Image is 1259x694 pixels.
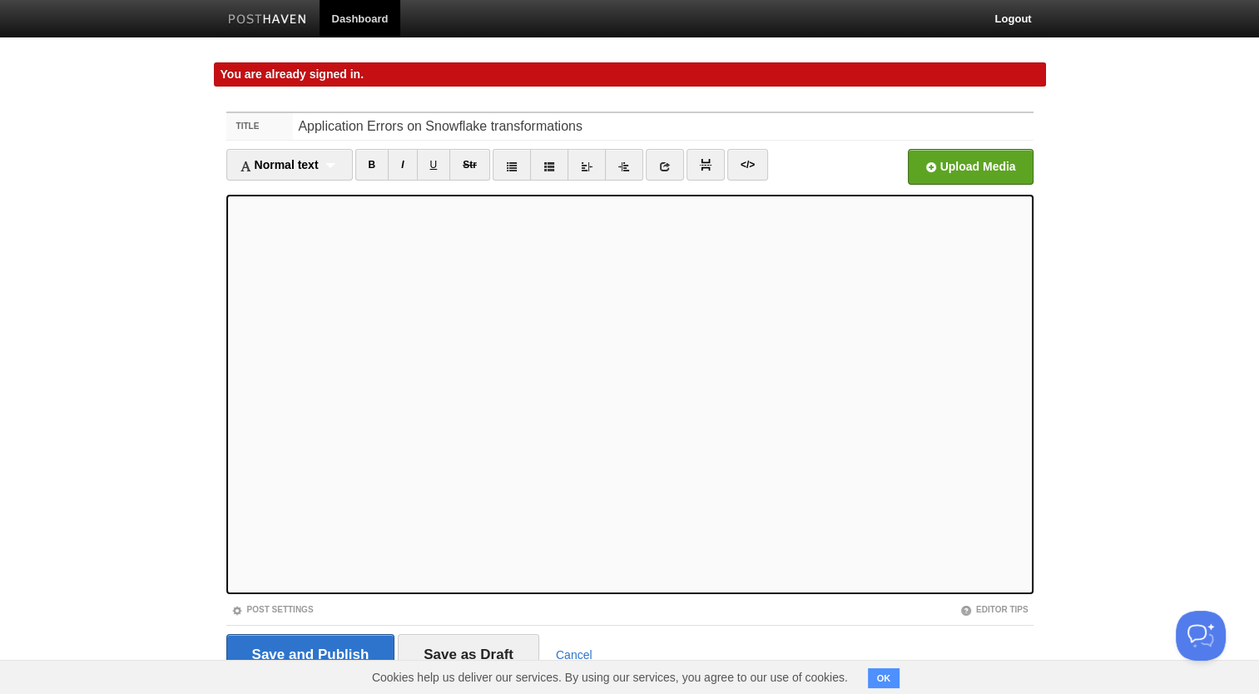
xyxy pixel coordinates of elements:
[228,14,307,27] img: Posthaven-bar
[355,149,389,181] a: B
[960,605,1029,614] a: Editor Tips
[226,634,395,676] input: Save and Publish
[388,149,417,181] a: I
[1176,611,1226,661] iframe: Help Scout Beacon - Open
[355,661,865,694] span: Cookies help us deliver our services. By using our services, you agree to our use of cookies.
[449,149,490,181] a: Str
[226,113,294,140] label: Title
[417,149,451,181] a: U
[868,668,900,688] button: OK
[398,634,539,676] input: Save as Draft
[240,158,319,171] span: Normal text
[700,159,711,171] img: pagebreak-icon.png
[727,149,768,181] a: </>
[556,648,592,662] a: Cancel
[214,62,1046,87] div: You are already signed in.
[463,159,477,171] del: Str
[231,605,314,614] a: Post Settings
